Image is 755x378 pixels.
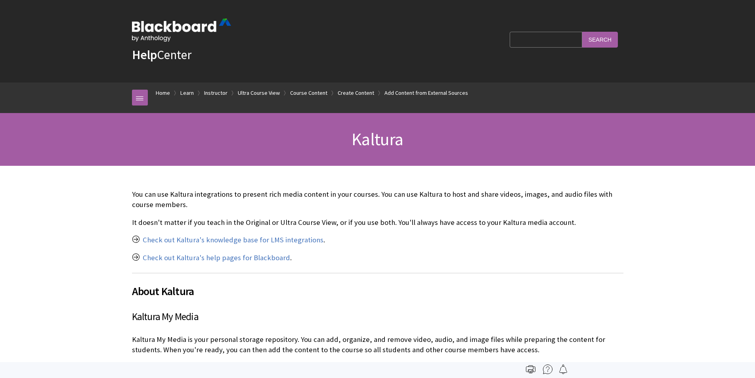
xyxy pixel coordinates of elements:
[582,32,618,47] input: Search
[338,88,374,98] a: Create Content
[132,217,623,228] p: It doesn't matter if you teach in the Original or Ultra Course View, or if you use both. You'll a...
[156,88,170,98] a: Home
[143,235,323,245] a: Check out Kaltura's knowledge base for LMS integrations
[204,88,227,98] a: Instructor
[384,88,468,98] a: Add Content from External Sources
[238,88,280,98] a: Ultra Course View
[132,309,623,324] h3: Kaltura My Media
[180,88,194,98] a: Learn
[132,273,623,299] h2: About Kaltura
[558,365,568,374] img: Follow this page
[143,253,290,263] a: Check out Kaltura's help pages for Blackboard
[132,235,623,245] p: .
[132,189,623,210] p: You can use Kaltura integrations to present rich media content in your courses. You can use Kaltu...
[132,47,191,63] a: HelpCenter
[132,334,623,355] p: Kaltura My Media is your personal storage repository. You can add, organize, and remove video, au...
[132,253,623,263] p: .
[526,365,535,374] img: Print
[132,47,157,63] strong: Help
[543,365,552,374] img: More help
[132,19,231,42] img: Blackboard by Anthology
[352,128,403,150] span: Kaltura
[290,88,327,98] a: Course Content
